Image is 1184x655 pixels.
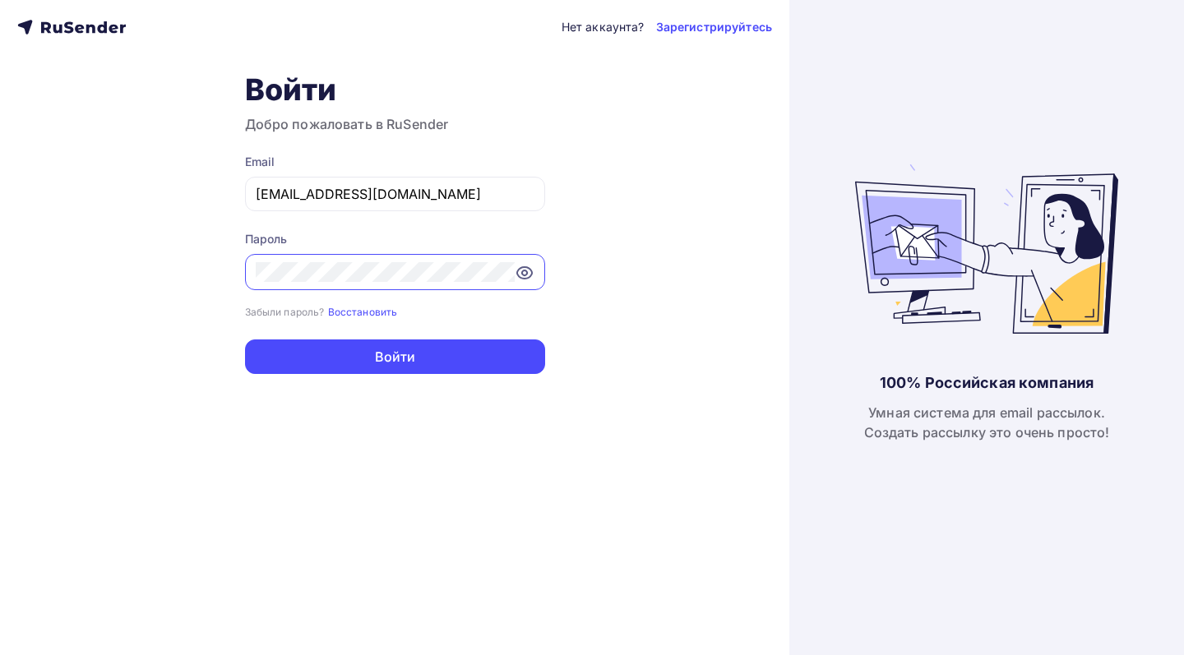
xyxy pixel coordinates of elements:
[256,184,534,204] input: Укажите свой email
[245,306,325,318] small: Забыли пароль?
[245,231,545,247] div: Пароль
[864,403,1110,442] div: Умная система для email рассылок. Создать рассылку это очень просто!
[245,154,545,170] div: Email
[880,373,1094,393] div: 100% Российская компания
[245,114,545,134] h3: Добро пожаловать в RuSender
[245,71,545,108] h1: Войти
[328,306,398,318] small: Восстановить
[656,19,772,35] a: Зарегистрируйтесь
[562,19,645,35] div: Нет аккаунта?
[328,304,398,318] a: Восстановить
[245,339,545,374] button: Войти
